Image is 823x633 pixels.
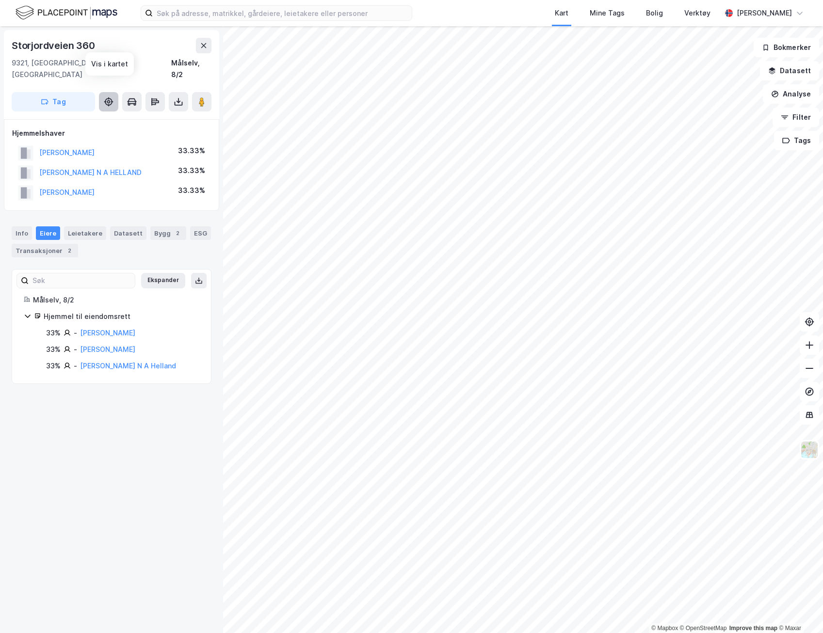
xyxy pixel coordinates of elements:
[36,226,60,240] div: Eiere
[150,226,186,240] div: Bygg
[763,84,819,104] button: Analyse
[651,625,678,632] a: Mapbox
[46,344,61,355] div: 33%
[800,441,819,459] img: Z
[754,38,819,57] button: Bokmerker
[178,145,205,157] div: 33.33%
[12,127,211,139] div: Hjemmelshaver
[46,327,61,339] div: 33%
[64,226,106,240] div: Leietakere
[774,131,819,150] button: Tags
[33,294,199,306] div: Målselv, 8/2
[775,586,823,633] iframe: Chat Widget
[153,6,412,20] input: Søk på adresse, matrikkel, gårdeiere, leietakere eller personer
[12,57,171,80] div: 9321, [GEOGRAPHIC_DATA], [GEOGRAPHIC_DATA]
[65,246,74,255] div: 2
[141,273,185,288] button: Ekspander
[590,7,625,19] div: Mine Tags
[74,344,77,355] div: -
[46,360,61,372] div: 33%
[12,244,78,257] div: Transaksjoner
[729,625,777,632] a: Improve this map
[171,57,211,80] div: Målselv, 8/2
[773,108,819,127] button: Filter
[555,7,568,19] div: Kart
[173,228,182,238] div: 2
[110,226,146,240] div: Datasett
[190,226,211,240] div: ESG
[680,625,727,632] a: OpenStreetMap
[178,165,205,176] div: 33.33%
[16,4,117,21] img: logo.f888ab2527a4732fd821a326f86c7f29.svg
[74,360,77,372] div: -
[80,362,176,370] a: [PERSON_NAME] N A Helland
[29,273,135,288] input: Søk
[80,329,135,337] a: [PERSON_NAME]
[12,38,97,53] div: Storjordveien 360
[775,586,823,633] div: Kontrollprogram for chat
[12,92,95,111] button: Tag
[760,61,819,80] button: Datasett
[684,7,710,19] div: Verktøy
[646,7,663,19] div: Bolig
[44,311,199,322] div: Hjemmel til eiendomsrett
[12,226,32,240] div: Info
[178,185,205,196] div: 33.33%
[74,327,77,339] div: -
[737,7,792,19] div: [PERSON_NAME]
[80,345,135,353] a: [PERSON_NAME]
